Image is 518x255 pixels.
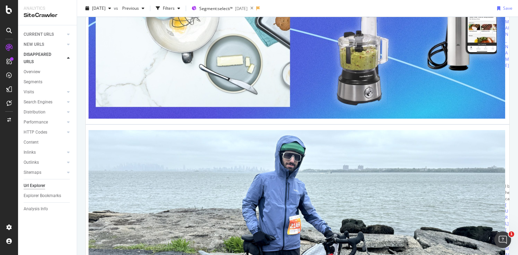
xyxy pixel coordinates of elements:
a: Content [24,139,72,146]
button: Previous [119,3,147,14]
button: [DATE] [83,3,114,14]
div: Outlinks [24,159,39,166]
span: 1 [509,231,514,237]
span: vs [114,5,119,11]
div: Inlinks [24,149,36,156]
a: NEW URLS [24,41,65,48]
a: CURRENT URLS [24,31,65,38]
div: Analytics [24,6,71,11]
a: Analysis Info [24,205,72,213]
div: Save [503,5,512,11]
div: Overview [24,68,40,76]
div: DISAPPEARED URLS [24,51,59,66]
a: Explorer Bookmarks [24,192,72,199]
div: Segments [24,78,42,86]
a: Performance [24,119,65,126]
a: Sitemaps [24,169,65,176]
a: Overview [24,68,72,76]
a: Inlinks [24,149,65,156]
a: Segments [24,78,72,86]
a: Url Explorer [24,182,72,189]
div: Analysis Info [24,205,48,213]
a: Search Engines [24,99,65,106]
div: [DATE] [235,6,248,11]
div: Performance [24,119,48,126]
div: HTTP Codes [24,129,47,136]
div: Distribution [24,109,45,116]
div: NEW URLS [24,41,44,48]
div: Content [24,139,39,146]
button: Save [494,3,512,14]
a: Outlinks [24,159,65,166]
button: Filters [153,3,183,14]
div: SiteCrawler [24,11,71,19]
button: Segment:select/*[DATE] [189,3,248,14]
div: CURRENT URLS [24,31,54,38]
div: Visits [24,88,34,96]
div: Search Engines [24,99,52,106]
span: Previous [119,5,139,11]
div: Explorer Bookmarks [24,192,61,199]
a: Distribution [24,109,65,116]
div: Url Explorer [24,182,45,189]
a: Visits [24,88,65,96]
div: Filters [163,5,175,11]
a: DISAPPEARED URLS [24,51,65,66]
span: 2025 Jul. 6th [92,5,106,11]
span: Segment: select/* [199,6,233,11]
iframe: Intercom live chat [494,231,511,248]
a: HTTP Codes [24,129,65,136]
div: Sitemaps [24,169,41,176]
